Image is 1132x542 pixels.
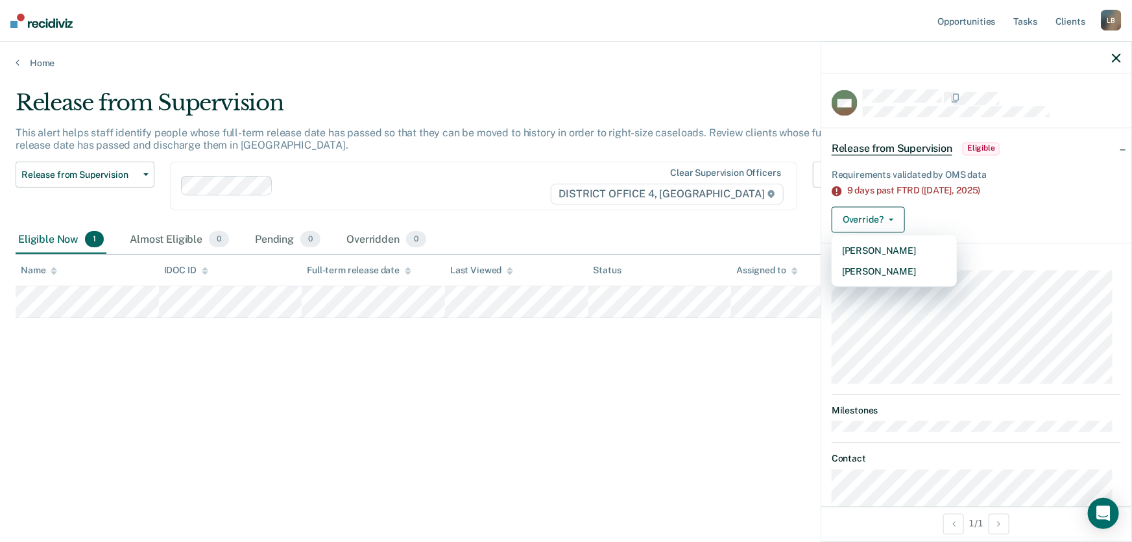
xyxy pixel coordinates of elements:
button: [PERSON_NAME] [832,241,957,262]
div: Open Intercom Messenger [1088,498,1119,529]
div: Overridden [344,226,429,254]
span: Release from Supervision [832,142,952,155]
div: Pending [252,226,323,254]
div: Release from SupervisionEligible [821,128,1131,169]
div: Eligible Now [16,226,106,254]
div: Clear supervision officers [670,167,780,179]
img: Recidiviz [10,14,73,28]
div: Status [594,265,621,276]
div: Almost Eligible [127,226,232,254]
span: 2025) [956,186,980,196]
div: Release from Supervision [16,90,865,127]
dt: Contact [832,454,1121,465]
span: Release from Supervision [21,169,138,180]
button: Override? [832,207,905,233]
button: [PERSON_NAME] [832,262,957,282]
button: Previous Opportunity [943,513,964,534]
div: Name [21,265,57,276]
p: This alert helps staff identify people whose full-term release date has passed so that they can b... [16,127,854,151]
span: 1 [85,231,104,248]
dt: Milestones [832,405,1121,416]
span: DISTRICT OFFICE 4, [GEOGRAPHIC_DATA] [551,184,784,204]
a: Home [16,57,1116,69]
div: Requirements validated by OMS data [832,169,1121,180]
div: Last Viewed [450,265,513,276]
div: IDOC ID [164,265,208,276]
div: L B [1101,10,1122,31]
div: 1 / 1 [821,506,1131,541]
div: 9 days past FTRD ([DATE], [847,186,1121,197]
span: 0 [406,231,426,248]
span: Eligible [963,142,1000,155]
dt: Supervision [832,254,1121,265]
span: 0 [209,231,229,248]
div: Assigned to [736,265,797,276]
div: Full-term release date [307,265,411,276]
span: 0 [300,231,320,248]
button: Next Opportunity [989,513,1009,534]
